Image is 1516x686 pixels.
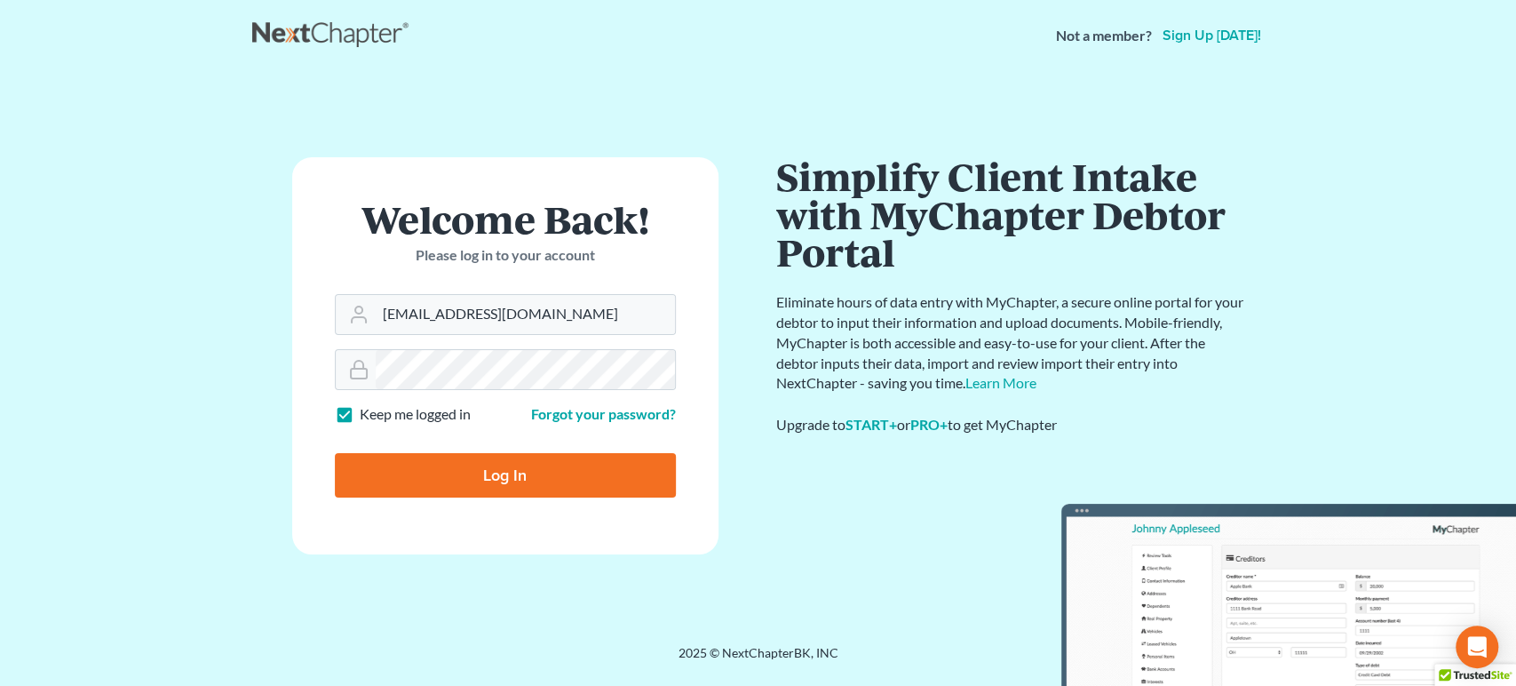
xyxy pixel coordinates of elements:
[1456,626,1498,668] div: Open Intercom Messenger
[335,200,676,238] h1: Welcome Back!
[335,453,676,498] input: Log In
[335,245,676,266] p: Please log in to your account
[776,415,1247,435] div: Upgrade to or to get MyChapter
[910,416,948,433] a: PRO+
[965,374,1036,391] a: Learn More
[252,644,1265,676] div: 2025 © NextChapterBK, INC
[776,157,1247,271] h1: Simplify Client Intake with MyChapter Debtor Portal
[845,416,897,433] a: START+
[376,295,675,334] input: Email Address
[360,404,471,425] label: Keep me logged in
[1159,28,1265,43] a: Sign up [DATE]!
[1056,26,1152,46] strong: Not a member?
[776,292,1247,394] p: Eliminate hours of data entry with MyChapter, a secure online portal for your debtor to input the...
[531,405,676,422] a: Forgot your password?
